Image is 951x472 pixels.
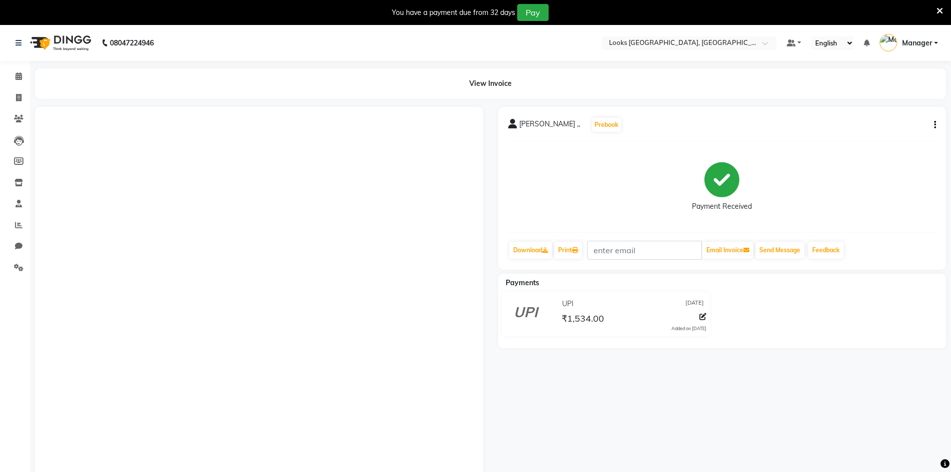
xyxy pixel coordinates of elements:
img: logo [25,29,94,57]
button: Prebook [592,118,621,132]
span: ₹1,534.00 [562,313,604,327]
a: Feedback [808,242,844,259]
input: enter email [587,241,702,260]
a: Print [554,242,582,259]
div: You have a payment due from 32 days [392,7,515,18]
img: Manager [880,34,897,51]
button: Pay [517,4,549,21]
button: Send Message [755,242,804,259]
button: Email Invoice [702,242,753,259]
span: [PERSON_NAME] ,, [519,119,580,133]
span: UPI [562,299,574,309]
span: Manager [902,38,932,48]
span: Payments [506,278,539,287]
a: Download [509,242,552,259]
div: View Invoice [35,68,946,99]
div: Added on [DATE] [671,325,706,332]
div: Payment Received [692,201,752,212]
b: 08047224946 [110,29,154,57]
span: [DATE] [685,299,704,309]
